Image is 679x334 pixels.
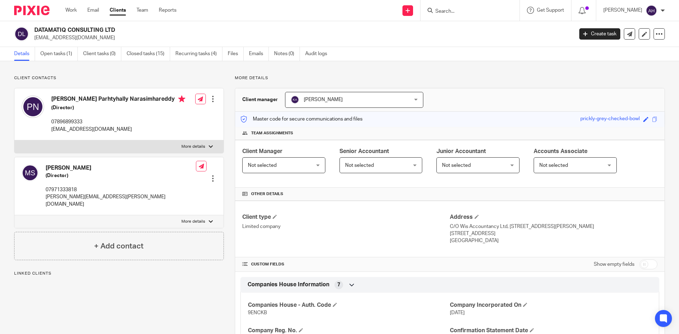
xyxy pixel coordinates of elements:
[248,301,450,309] h4: Companies House - Auth. Code
[51,126,185,133] p: [EMAIL_ADDRESS][DOMAIN_NAME]
[137,7,148,14] a: Team
[40,47,78,61] a: Open tasks (1)
[450,237,657,244] p: [GEOGRAPHIC_DATA]
[22,164,39,181] img: svg%3E
[291,95,299,104] img: svg%3E
[242,148,283,154] span: Client Manager
[450,301,652,309] h4: Company Incorporated On
[304,97,343,102] span: [PERSON_NAME]
[178,95,185,102] i: Primary
[46,186,196,193] p: 07971333818
[242,96,278,103] h3: Client manager
[235,75,665,81] p: More details
[450,213,657,221] h4: Address
[83,47,121,61] a: Client tasks (0)
[242,262,450,267] h4: CUSTOM FIELDS
[14,271,224,276] p: Linked clients
[51,118,185,125] p: 07896899333
[34,27,462,34] h2: DATAMATIQ CONSULTING LTD
[305,47,332,61] a: Audit logs
[339,148,389,154] span: Senior Accountant
[450,310,465,315] span: [DATE]
[450,223,657,230] p: C/O Wis Accountancy Ltd, [STREET_ADDRESS][PERSON_NAME]
[337,281,340,288] span: 7
[251,191,283,197] span: Other details
[14,27,29,41] img: svg%3E
[46,164,196,172] h4: [PERSON_NAME]
[579,28,620,40] a: Create task
[248,310,267,315] span: 9ENCKB
[14,47,35,61] a: Details
[46,172,196,179] h5: (Director)
[14,75,224,81] p: Client contacts
[594,261,634,268] label: Show empty fields
[46,193,196,208] p: [PERSON_NAME][EMAIL_ADDRESS][PERSON_NAME][DOMAIN_NAME]
[110,7,126,14] a: Clients
[435,8,498,15] input: Search
[580,115,640,123] div: prickly-grey-checked-bowl
[240,116,362,123] p: Master code for secure communications and files
[87,7,99,14] a: Email
[436,148,486,154] span: Junior Accountant
[539,163,568,168] span: Not selected
[603,7,642,14] p: [PERSON_NAME]
[442,163,471,168] span: Not selected
[251,130,293,136] span: Team assignments
[51,95,185,104] h4: [PERSON_NAME] Parhtyhally Narasimhareddy
[345,163,374,168] span: Not selected
[175,47,222,61] a: Recurring tasks (4)
[22,95,44,118] img: svg%3E
[127,47,170,61] a: Closed tasks (15)
[159,7,176,14] a: Reports
[242,223,450,230] p: Limited company
[249,47,269,61] a: Emails
[242,213,450,221] h4: Client type
[248,163,277,168] span: Not selected
[51,104,185,111] h5: (Director)
[34,34,569,41] p: [EMAIL_ADDRESS][DOMAIN_NAME]
[450,230,657,237] p: [STREET_ADDRESS]
[181,144,205,150] p: More details
[14,6,50,15] img: Pixie
[65,7,77,14] a: Work
[181,219,205,224] p: More details
[94,241,144,252] h4: + Add contact
[228,47,244,61] a: Files
[534,148,587,154] span: Accounts Associate
[646,5,657,16] img: svg%3E
[274,47,300,61] a: Notes (0)
[248,281,329,288] span: Companies House Information
[537,8,564,13] span: Get Support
